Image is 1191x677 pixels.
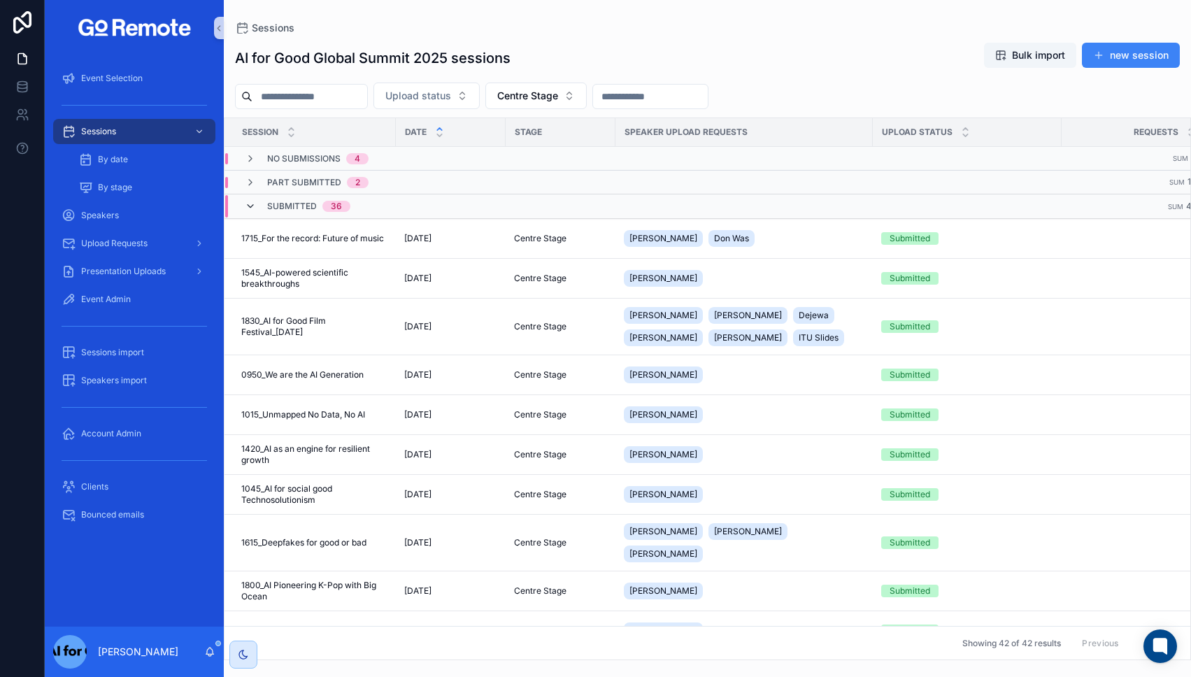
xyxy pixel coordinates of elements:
span: 1615_Deepfakes for good or bad [241,537,366,548]
a: [PERSON_NAME] [624,364,864,386]
a: 1420_AI as an engine for resilient growth [241,443,387,466]
small: Sum [1168,203,1183,211]
span: [DATE] [404,273,432,284]
a: 1715_For the record: Future of music [241,233,387,244]
a: Sessions [235,21,294,35]
div: Submitted [890,369,930,381]
a: Submitted [881,408,1053,421]
a: 1015_Unmapped No Data, No AI [241,409,387,420]
a: 1520_Keynote_KidsCode [241,625,387,636]
a: 1800_AI Pioneering K-Pop with Big Ocean [241,580,387,602]
a: [PERSON_NAME][PERSON_NAME][PERSON_NAME] [624,520,864,565]
span: Bounced emails [81,509,144,520]
span: Centre Stage [514,233,566,244]
a: [PERSON_NAME][PERSON_NAME]Dejewa[PERSON_NAME][PERSON_NAME]ITU Slides [624,304,864,349]
a: [DATE] [404,233,497,244]
div: Submitted [890,408,930,421]
span: Centre Stage [514,449,566,460]
div: 36 [331,201,342,212]
a: Event Admin [53,287,215,312]
span: Presentation Uploads [81,266,166,277]
a: [PERSON_NAME] [624,404,864,426]
a: 1045_AI for social good Technosolutionism [241,483,387,506]
a: [DATE] [404,369,497,380]
span: [PERSON_NAME] [629,332,697,343]
a: 1830_AI for Good Film Festival_[DATE] [241,315,387,338]
a: Submitted [881,585,1053,597]
span: Requests [1134,127,1178,138]
span: [DATE] [404,369,432,380]
a: Sessions [53,119,215,144]
a: Submitted [881,272,1053,285]
span: Centre Stage [514,537,566,548]
a: [DATE] [404,585,497,597]
a: [DATE] [404,409,497,420]
h1: AI for Good Global Summit 2025 sessions [235,48,511,68]
a: [DATE] [404,273,497,284]
span: [DATE] [404,449,432,460]
a: [DATE] [404,449,497,460]
span: Event Selection [81,73,143,84]
span: [DATE] [404,625,432,636]
a: Centre Stage [514,321,607,332]
span: Date [405,127,427,138]
a: new session [1082,43,1180,68]
span: Centre Stage [514,489,566,500]
span: No submissions [267,153,341,164]
a: Centre Stage [514,585,607,597]
a: Centre Stage [514,409,607,420]
a: [PERSON_NAME] [624,580,864,602]
span: [PERSON_NAME] [714,526,782,537]
span: 1015_Unmapped No Data, No AI [241,409,365,420]
a: Centre Stage [514,273,607,284]
a: Centre Stage [514,625,607,636]
div: Submitted [890,536,930,549]
a: Clients [53,474,215,499]
a: [PERSON_NAME]Don Was [624,227,864,250]
a: 1545_AI-powered scientific breakthroughs [241,267,387,290]
span: [PERSON_NAME] [629,369,697,380]
span: Upload Requests [81,238,148,249]
span: Event Admin [81,294,131,305]
div: Submitted [890,488,930,501]
span: Bulk import [1012,48,1065,62]
button: Select Button [373,83,480,109]
span: [PERSON_NAME] [629,625,697,636]
span: Sessions [252,21,294,35]
button: Select Button [485,83,587,109]
span: [PERSON_NAME] [714,310,782,321]
span: Upload status [385,89,451,103]
span: By stage [98,182,132,193]
span: 1715_For the record: Future of music [241,233,384,244]
a: [PERSON_NAME] [624,443,864,466]
span: [PERSON_NAME] [629,548,697,560]
a: [DATE] [404,321,497,332]
span: Speakers [81,210,119,221]
span: Centre Stage [514,409,566,420]
span: Part submitted [267,177,341,188]
a: Submitted [881,232,1053,245]
a: Bounced emails [53,502,215,527]
a: Sessions import [53,340,215,365]
div: Submitted [890,585,930,597]
span: Centre Stage [514,273,566,284]
span: Speakers import [81,375,147,386]
span: Upload status [882,127,953,138]
span: Don Was [714,233,749,244]
a: Presentation Uploads [53,259,215,284]
a: [PERSON_NAME] [624,267,864,290]
div: Submitted [890,232,930,245]
a: Centre Stage [514,489,607,500]
a: Submitted [881,488,1053,501]
img: App logo [76,17,192,39]
span: Centre Stage [497,89,558,103]
span: [DATE] [404,537,432,548]
span: Dejewa [799,310,829,321]
a: By date [70,147,215,172]
span: [DATE] [404,321,432,332]
span: By date [98,154,128,165]
p: [PERSON_NAME] [98,645,178,659]
span: Centre Stage [514,321,566,332]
